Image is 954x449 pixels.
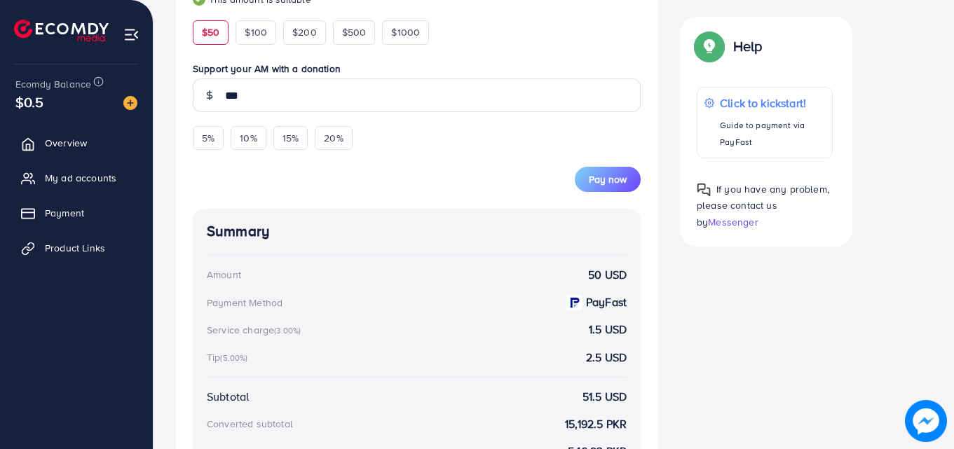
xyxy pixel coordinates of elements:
[697,183,711,197] img: Popup guide
[905,400,947,442] img: image
[565,416,627,432] strong: 15,192.5 PKR
[207,296,282,310] div: Payment Method
[586,350,627,366] strong: 2.5 USD
[220,352,247,364] small: (5.00%)
[11,234,142,262] a: Product Links
[193,62,641,76] label: Support your AM with a donation
[123,27,139,43] img: menu
[45,206,84,220] span: Payment
[342,25,367,39] span: $500
[589,322,627,338] strong: 1.5 USD
[207,350,252,364] div: Tip
[245,25,267,39] span: $100
[207,389,249,405] div: Subtotal
[566,295,582,310] img: payment
[207,268,241,282] div: Amount
[207,417,293,431] div: Converted subtotal
[292,25,317,39] span: $200
[11,164,142,192] a: My ad accounts
[14,20,109,41] img: logo
[282,131,299,145] span: 15%
[15,92,44,112] span: $0.5
[589,172,627,186] span: Pay now
[588,267,627,283] strong: 50 USD
[274,325,301,336] small: (3.00%)
[202,25,219,39] span: $50
[207,223,627,240] h4: Summary
[575,167,641,192] button: Pay now
[11,129,142,157] a: Overview
[720,95,824,111] p: Click to kickstart!
[202,131,214,145] span: 5%
[708,214,758,228] span: Messenger
[240,131,257,145] span: 10%
[207,323,305,337] div: Service charge
[697,182,829,228] span: If you have any problem, please contact us by
[697,34,722,59] img: Popup guide
[45,171,116,185] span: My ad accounts
[733,38,763,55] p: Help
[123,96,137,110] img: image
[45,241,105,255] span: Product Links
[324,131,343,145] span: 20%
[582,389,627,405] strong: 51.5 USD
[720,117,824,151] p: Guide to payment via PayFast
[586,294,627,310] strong: PayFast
[45,136,87,150] span: Overview
[15,77,91,91] span: Ecomdy Balance
[391,25,420,39] span: $1000
[11,199,142,227] a: Payment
